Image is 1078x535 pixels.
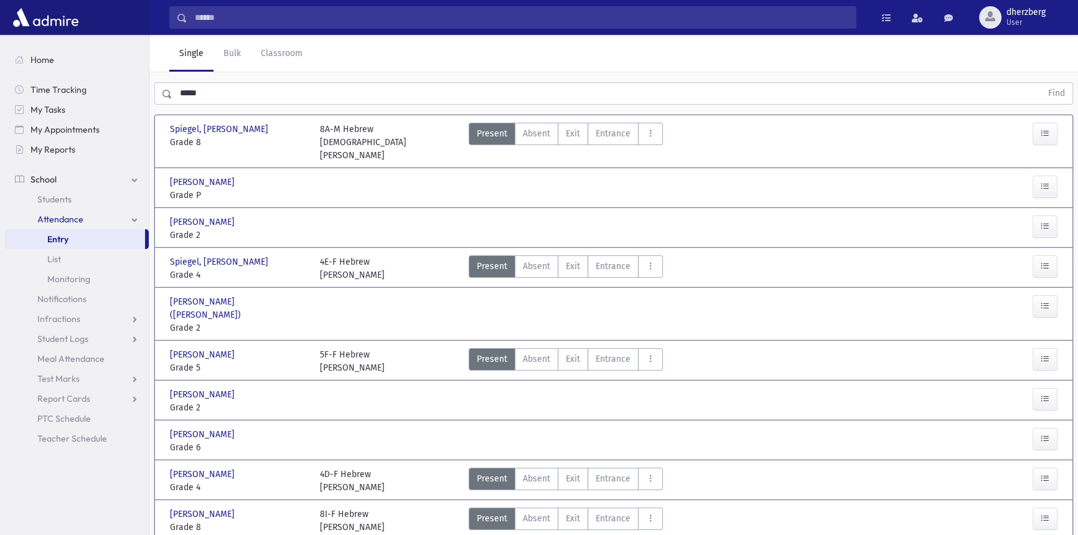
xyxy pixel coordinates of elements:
span: Infractions [37,313,80,324]
span: Students [37,194,72,205]
span: Report Cards [37,393,90,404]
span: My Reports [30,144,75,155]
span: Present [477,472,507,485]
span: Notifications [37,293,87,305]
a: Single [169,37,213,72]
span: Grade 2 [170,321,307,334]
span: Grade 4 [170,481,307,494]
span: Present [477,127,507,140]
a: My Reports [5,140,149,159]
span: Grade 4 [170,268,307,282]
span: Present [477,260,507,273]
span: Test Marks [37,373,80,384]
span: [PERSON_NAME] ([PERSON_NAME]) [170,295,307,321]
a: Attendance [5,209,149,229]
div: 5F-F Hebrew [PERSON_NAME] [320,348,385,374]
span: List [47,253,61,265]
a: Home [5,50,149,70]
a: Report Cards [5,389,149,409]
div: 4D-F Hebrew [PERSON_NAME] [320,468,385,494]
span: Spiegel, [PERSON_NAME] [170,255,271,268]
div: AttTypes [469,468,663,494]
span: Grade 5 [170,361,307,374]
a: Student Logs [5,329,149,349]
span: Entry [47,234,68,245]
a: Teacher Schedule [5,428,149,448]
span: [PERSON_NAME] [170,428,237,441]
a: Notifications [5,289,149,309]
span: Grade 6 [170,441,307,454]
span: My Appointments [30,124,100,135]
span: Present [477,353,507,366]
span: Entrance [596,353,630,366]
div: 8A-M Hebrew [DEMOGRAPHIC_DATA][PERSON_NAME] [320,123,457,162]
a: Infractions [5,309,149,329]
span: My Tasks [30,104,65,115]
span: dherzberg [1006,7,1046,17]
span: Absent [523,127,550,140]
span: [PERSON_NAME] [170,176,237,189]
span: Absent [523,472,550,485]
a: Monitoring [5,269,149,289]
span: Spiegel, [PERSON_NAME] [170,123,271,136]
span: Absent [523,512,550,525]
span: Exit [566,127,580,140]
a: Entry [5,229,145,249]
span: Teacher Schedule [37,433,107,444]
span: Grade 8 [170,136,307,149]
span: Entrance [596,472,630,485]
button: Find [1041,83,1072,104]
a: My Tasks [5,100,149,120]
span: Grade 2 [170,229,307,242]
span: Present [477,512,507,525]
span: Grade 2 [170,401,307,414]
a: Bulk [213,37,251,72]
span: User [1006,17,1046,27]
span: Exit [566,260,580,273]
span: Entrance [596,260,630,273]
a: List [5,249,149,269]
span: Home [30,54,54,65]
span: Meal Attendance [37,353,105,364]
a: School [5,169,149,189]
span: [PERSON_NAME] [170,348,237,361]
div: AttTypes [469,255,663,282]
span: Monitoring [47,273,90,285]
span: Exit [566,353,580,366]
a: Students [5,189,149,209]
span: Entrance [596,127,630,140]
img: AdmirePro [10,5,82,30]
span: PTC Schedule [37,413,91,424]
span: Absent [523,260,550,273]
a: Test Marks [5,369,149,389]
span: Grade P [170,189,307,202]
div: 4E-F Hebrew [PERSON_NAME] [320,255,385,282]
div: AttTypes [469,348,663,374]
input: Search [187,6,856,29]
div: 8I-F Hebrew [PERSON_NAME] [320,508,385,534]
span: [PERSON_NAME] [170,215,237,229]
a: Meal Attendance [5,349,149,369]
div: AttTypes [469,123,663,162]
span: Student Logs [37,333,88,344]
a: Classroom [251,37,312,72]
span: [PERSON_NAME] [170,508,237,521]
span: Time Tracking [30,84,87,95]
span: [PERSON_NAME] [170,468,237,481]
span: [PERSON_NAME] [170,388,237,401]
span: School [30,174,57,185]
span: Absent [523,353,550,366]
span: Grade 8 [170,521,307,534]
span: Exit [566,472,580,485]
a: PTC Schedule [5,409,149,428]
a: My Appointments [5,120,149,140]
div: AttTypes [469,508,663,534]
span: Attendance [37,214,83,225]
a: Time Tracking [5,80,149,100]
